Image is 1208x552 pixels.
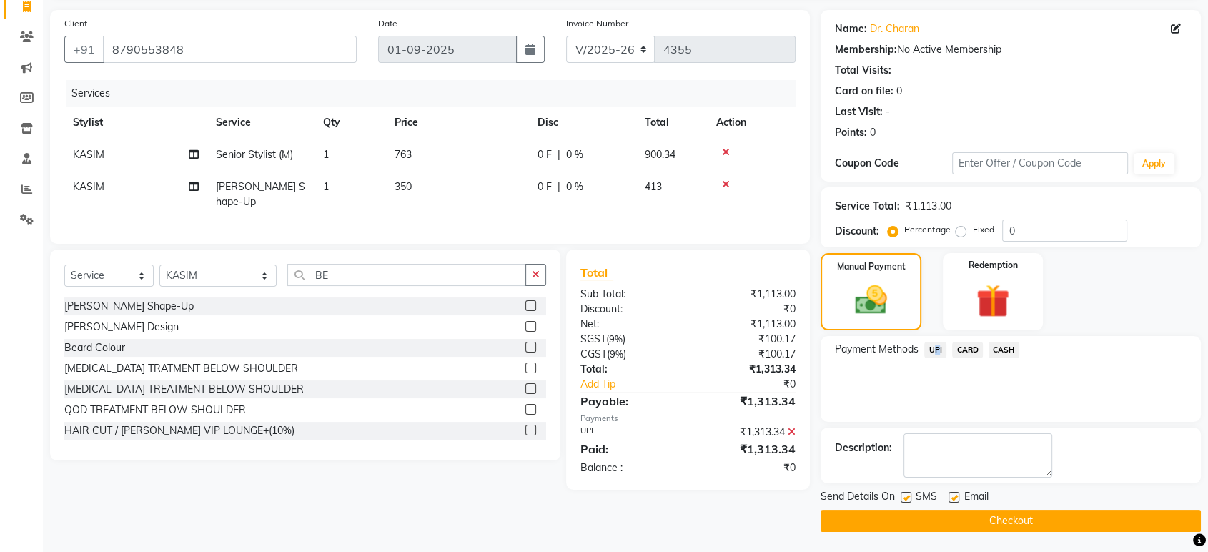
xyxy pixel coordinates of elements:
[609,333,623,345] span: 9%
[688,287,807,302] div: ₹1,113.00
[580,265,613,280] span: Total
[73,148,104,161] span: KASIM
[64,320,179,335] div: [PERSON_NAME] Design
[315,107,386,139] th: Qty
[207,107,315,139] th: Service
[835,125,867,140] div: Points:
[566,179,583,194] span: 0 %
[103,36,357,63] input: Search by Name/Mobile/Email/Code
[821,510,1201,532] button: Checkout
[64,403,246,418] div: QOD TREATMENT BELOW SHOULDER
[688,332,807,347] div: ₹100.17
[287,264,526,286] input: Search or Scan
[570,377,708,392] a: Add Tip
[886,104,890,119] div: -
[580,332,606,345] span: SGST
[966,280,1019,322] img: _gift.svg
[688,440,807,458] div: ₹1,313.34
[708,107,796,139] th: Action
[904,223,950,236] label: Percentage
[64,423,294,438] div: HAIR CUT / [PERSON_NAME] VIP LOUNGE+(10%)
[835,21,867,36] div: Name:
[64,361,298,376] div: [MEDICAL_DATA] TRATMENT BELOW SHOULDER
[323,148,329,161] span: 1
[708,377,806,392] div: ₹0
[610,348,623,360] span: 9%
[566,147,583,162] span: 0 %
[64,107,207,139] th: Stylist
[989,342,1019,358] span: CASH
[906,199,951,214] div: ₹1,113.00
[558,147,560,162] span: |
[580,413,796,425] div: Payments
[972,223,994,236] label: Fixed
[835,342,919,357] span: Payment Methods
[688,347,807,362] div: ₹100.17
[378,17,397,30] label: Date
[570,287,688,302] div: Sub Total:
[835,199,900,214] div: Service Total:
[924,342,946,358] span: UPI
[386,107,529,139] th: Price
[896,84,902,99] div: 0
[835,63,891,78] div: Total Visits:
[570,425,688,440] div: UPI
[64,340,125,355] div: Beard Colour
[395,180,412,193] span: 350
[688,393,807,410] div: ₹1,313.34
[538,147,552,162] span: 0 F
[570,362,688,377] div: Total:
[64,299,194,314] div: [PERSON_NAME] Shape-Up
[570,347,688,362] div: ( )
[870,125,876,140] div: 0
[968,259,1017,272] label: Redemption
[645,180,662,193] span: 413
[395,148,412,161] span: 763
[952,152,1128,174] input: Enter Offer / Coupon Code
[688,425,807,440] div: ₹1,313.34
[688,362,807,377] div: ₹1,313.34
[216,180,305,208] span: [PERSON_NAME] Shape-Up
[835,42,1187,57] div: No Active Membership
[580,348,607,360] span: CGST
[570,460,688,475] div: Balance :
[570,332,688,347] div: ( )
[835,224,879,239] div: Discount:
[688,302,807,317] div: ₹0
[952,342,983,358] span: CARD
[835,42,897,57] div: Membership:
[73,180,104,193] span: KASIM
[570,393,688,410] div: Payable:
[216,148,293,161] span: Senior Stylist (M)
[821,489,895,507] span: Send Details On
[64,17,87,30] label: Client
[558,179,560,194] span: |
[845,282,896,318] img: _cash.svg
[570,317,688,332] div: Net:
[64,36,104,63] button: +91
[566,17,628,30] label: Invoice Number
[66,80,806,107] div: Services
[570,440,688,458] div: Paid:
[837,260,906,273] label: Manual Payment
[835,440,892,455] div: Description:
[323,180,329,193] span: 1
[1134,153,1174,174] button: Apply
[645,148,675,161] span: 900.34
[570,302,688,317] div: Discount:
[529,107,636,139] th: Disc
[636,107,708,139] th: Total
[835,84,893,99] div: Card on file:
[64,382,304,397] div: [MEDICAL_DATA] TREATMENT BELOW SHOULDER
[870,21,919,36] a: Dr. Charan
[835,156,952,171] div: Coupon Code
[688,317,807,332] div: ₹1,113.00
[916,489,937,507] span: SMS
[964,489,988,507] span: Email
[835,104,883,119] div: Last Visit:
[688,460,807,475] div: ₹0
[538,179,552,194] span: 0 F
